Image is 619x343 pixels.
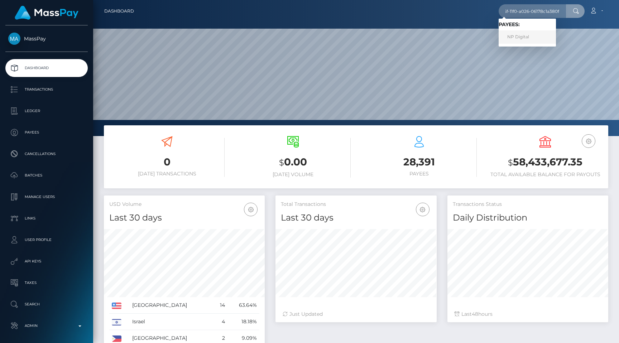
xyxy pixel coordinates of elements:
a: API Keys [5,252,88,270]
img: MassPay Logo [15,6,78,20]
p: Manage Users [8,192,85,202]
a: Ledger [5,102,88,120]
a: Cancellations [5,145,88,163]
a: Dashboard [5,59,88,77]
p: Batches [8,170,85,181]
img: US.png [112,303,121,309]
a: Dashboard [104,4,134,19]
p: Cancellations [8,149,85,159]
p: Taxes [8,277,85,288]
td: Israel [130,314,213,330]
td: 14 [213,297,227,314]
h6: [DATE] Volume [235,171,351,178]
h3: 0.00 [235,155,351,170]
p: Admin [8,320,85,331]
img: IL.png [112,319,121,325]
h6: Total Available Balance for Payouts [488,171,603,178]
a: User Profile [5,231,88,249]
div: Just Updated [283,310,429,318]
p: User Profile [8,235,85,245]
img: PH.png [112,335,121,342]
img: MassPay [8,33,20,45]
td: 4 [213,314,227,330]
h6: Payees: [499,21,556,28]
a: Batches [5,166,88,184]
a: Payees [5,124,88,141]
small: $ [508,158,513,168]
h4: Last 30 days [109,212,259,224]
h5: USD Volume [109,201,259,208]
td: 63.64% [227,297,259,314]
h5: Transactions Status [453,201,603,208]
a: Taxes [5,274,88,292]
h3: 58,433,677.35 [488,155,603,170]
p: Payees [8,127,85,138]
h3: 28,391 [361,155,477,169]
span: 48 [472,311,478,317]
td: 18.18% [227,314,259,330]
div: Last hours [455,310,601,318]
a: Search [5,295,88,313]
h4: Last 30 days [281,212,431,224]
p: Transactions [8,84,85,95]
a: Transactions [5,81,88,98]
p: Ledger [8,106,85,116]
p: Search [8,299,85,310]
small: $ [279,158,284,168]
a: Manage Users [5,188,88,206]
h3: 0 [109,155,225,169]
a: Admin [5,317,88,335]
h5: Total Transactions [281,201,431,208]
p: Dashboard [8,63,85,73]
a: NP Digital [499,30,556,44]
td: [GEOGRAPHIC_DATA] [130,297,213,314]
h6: [DATE] Transactions [109,171,225,177]
span: MassPay [5,35,88,42]
h4: Daily Distribution [453,212,603,224]
p: API Keys [8,256,85,267]
input: Search... [499,4,566,18]
h6: Payees [361,171,477,177]
p: Links [8,213,85,224]
a: Links [5,209,88,227]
